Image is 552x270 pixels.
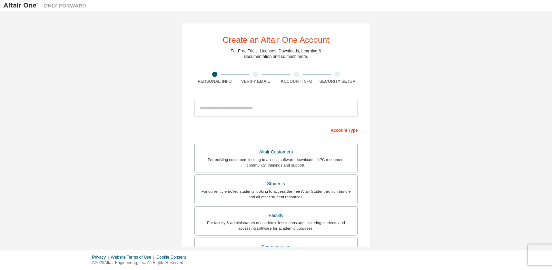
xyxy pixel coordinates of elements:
[3,2,90,9] img: Altair One
[231,48,322,59] div: For Free Trials, Licenses, Downloads, Learning & Documentation and so much more.
[194,79,235,84] div: Personal Info
[223,36,329,44] div: Create an Altair One Account
[199,211,353,220] div: Faculty
[92,254,111,260] div: Privacy
[276,79,317,84] div: Account Info
[199,189,353,200] div: For currently enrolled students looking to access the free Altair Student Edition bundle and all ...
[317,79,358,84] div: Security Setup
[235,79,276,84] div: Verify Email
[199,157,353,168] div: For existing customers looking to access software downloads, HPC resources, community, trainings ...
[199,179,353,189] div: Students
[199,242,353,252] div: Everyone else
[199,220,353,231] div: For faculty & administrators of academic institutions administering students and accessing softwa...
[111,254,156,260] div: Website Terms of Use
[92,260,190,266] p: © 2025 Altair Engineering, Inc. All Rights Reserved.
[199,147,353,157] div: Altair Customers
[156,254,190,260] div: Cookie Consent
[194,124,358,135] div: Account Type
